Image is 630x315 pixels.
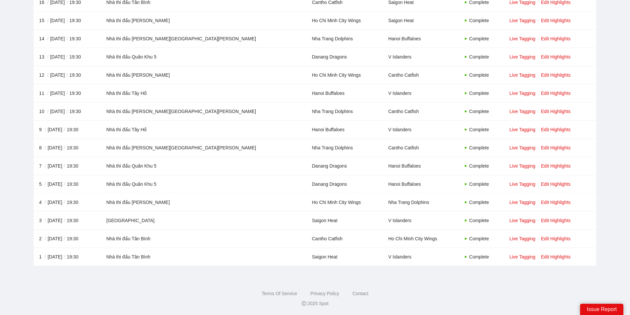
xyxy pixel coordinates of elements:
[43,236,48,241] span: /
[34,193,101,212] td: 4 [DATE] 19:30
[307,139,383,157] td: Nha Trang Dolphins
[65,91,69,96] span: /
[509,181,535,187] a: Live Tagging
[541,54,571,59] a: Edit Highlights
[101,48,307,66] td: Nhà thi đấu Quân Khu 5
[307,30,383,48] td: Nha Trang Dolphins
[34,30,101,48] td: 14 [DATE] 19:30
[310,291,339,296] a: Privacy Policy
[383,30,459,48] td: Hanoi Buffaloes
[101,102,307,121] td: Nhà thi đấu [PERSON_NAME][GEOGRAPHIC_DATA][PERSON_NAME]
[509,91,535,96] a: Live Tagging
[383,230,459,248] td: Ho Chi Minh City Wings
[307,48,383,66] td: Danang Dragons
[43,181,48,187] span: /
[65,109,69,114] span: /
[34,84,101,102] td: 11 [DATE] 19:30
[509,236,535,241] a: Live Tagging
[509,200,535,205] a: Live Tagging
[307,157,383,175] td: Danang Dragons
[101,230,307,248] td: Nhà thi đấu Tân Bình
[46,36,50,41] span: /
[101,193,307,212] td: Nhà thi đấu [PERSON_NAME]
[101,248,307,266] td: Nhà thi đấu Tân Bình
[34,48,101,66] td: 13 [DATE] 19:30
[43,218,48,223] span: /
[307,230,383,248] td: Cantho Catfish
[509,72,535,78] a: Live Tagging
[62,181,67,187] span: /
[307,121,383,139] td: Hanoi Buffaloes
[65,72,69,78] span: /
[469,18,489,23] span: Complete
[469,91,489,96] span: Complete
[101,212,307,230] td: [GEOGRAPHIC_DATA]
[353,291,368,296] a: Contact
[43,127,48,132] span: /
[307,66,383,84] td: Ho Chi Minh City Wings
[65,54,69,59] span: /
[541,163,571,169] a: Edit Highlights
[43,145,48,150] span: /
[469,254,489,259] span: Complete
[469,145,489,150] span: Complete
[469,200,489,205] span: Complete
[509,18,535,23] a: Live Tagging
[307,248,383,266] td: Saigon Heat
[34,139,101,157] td: 8 [DATE] 19:30
[509,127,535,132] a: Live Tagging
[34,248,101,266] td: 1 [DATE] 19:30
[541,218,571,223] a: Edit Highlights
[307,175,383,193] td: Danang Dragons
[541,145,571,150] a: Edit Highlights
[541,91,571,96] a: Edit Highlights
[101,139,307,157] td: Nhà thi đấu [PERSON_NAME][GEOGRAPHIC_DATA][PERSON_NAME]
[62,236,67,241] span: /
[383,175,459,193] td: Hanoi Buffaloes
[262,291,297,296] a: Terms Of Service
[62,145,67,150] span: /
[34,102,101,121] td: 10 [DATE] 19:30
[509,36,535,41] a: Live Tagging
[383,84,459,102] td: V Islanders
[469,181,489,187] span: Complete
[34,12,101,30] td: 15 [DATE] 19:30
[34,175,101,193] td: 5 [DATE] 19:30
[307,212,383,230] td: Saigon Heat
[34,121,101,139] td: 9 [DATE] 19:30
[101,84,307,102] td: Nhà thi đấu Tây Hồ
[307,84,383,102] td: Hanoi Buffaloes
[62,163,67,169] span: /
[65,36,69,41] span: /
[509,109,535,114] a: Live Tagging
[541,181,571,187] a: Edit Highlights
[307,12,383,30] td: Ho Chi Minh City Wings
[34,230,101,248] td: 2 [DATE] 19:30
[62,127,67,132] span: /
[34,66,101,84] td: 12 [DATE] 19:30
[62,218,67,223] span: /
[62,254,67,259] span: /
[541,36,571,41] a: Edit Highlights
[469,218,489,223] span: Complete
[46,109,50,114] span: /
[383,66,459,84] td: Cantho Catfish
[383,248,459,266] td: V Islanders
[101,121,307,139] td: Nhà thi đấu Tây Hồ
[509,254,535,259] a: Live Tagging
[469,54,489,59] span: Complete
[541,200,571,205] a: Edit Highlights
[580,304,623,315] div: Issue Report
[469,72,489,78] span: Complete
[101,12,307,30] td: Nhà thi đấu [PERSON_NAME]
[469,36,489,41] span: Complete
[469,127,489,132] span: Complete
[307,102,383,121] td: Nha Trang Dolphins
[43,254,48,259] span: /
[541,18,571,23] a: Edit Highlights
[383,48,459,66] td: V Islanders
[509,163,535,169] a: Live Tagging
[46,91,50,96] span: /
[383,212,459,230] td: V Islanders
[509,54,535,59] a: Live Tagging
